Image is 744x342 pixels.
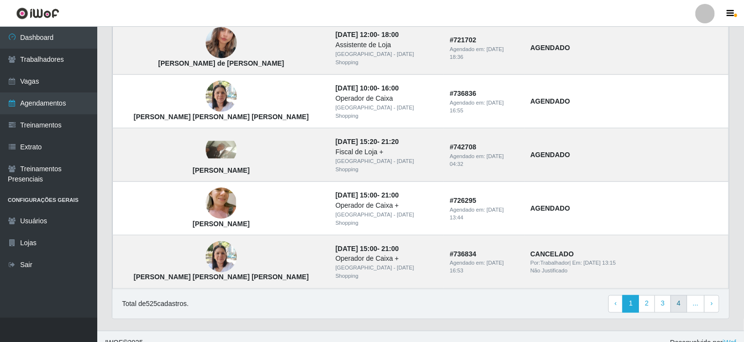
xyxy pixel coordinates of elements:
[134,273,309,281] strong: [PERSON_NAME] [PERSON_NAME] [PERSON_NAME]
[206,236,237,278] img: Ana Cláudia Santiago Mendes carneiro
[531,204,570,212] strong: AGENDADO
[382,31,399,38] time: 18:00
[336,147,438,157] div: Fiscal de Loja +
[531,267,723,275] div: Não Justificado
[122,299,189,309] p: Total de 525 cadastros.
[531,250,574,258] strong: CANCELADO
[531,44,570,52] strong: AGENDADO
[687,295,705,313] a: ...
[336,40,438,50] div: Assistente de Loja
[382,191,399,199] time: 21:00
[336,31,377,38] time: [DATE] 12:00
[450,90,477,97] strong: # 736836
[608,295,719,313] nav: pagination
[622,295,639,313] a: 1
[158,59,284,67] strong: [PERSON_NAME] de [PERSON_NAME]
[336,138,377,145] time: [DATE] 15:20
[450,99,519,115] div: Agendado em:
[531,151,570,159] strong: AGENDADO
[336,245,377,252] time: [DATE] 15:00
[206,141,237,159] img: Francisco Antônio Temoteo Santiago
[206,15,237,71] img: kamilla Hellen Ferreira de sa Miguel
[638,295,655,313] a: 2
[710,300,713,307] span: ›
[193,166,249,174] strong: [PERSON_NAME]
[531,259,723,268] div: | Em:
[382,245,399,252] time: 21:00
[16,7,59,19] img: CoreUI Logo
[584,260,616,266] time: [DATE] 13:15
[336,264,438,281] div: [GEOGRAPHIC_DATA] - [DATE] Shopping
[336,84,399,92] strong: -
[336,157,438,174] div: [GEOGRAPHIC_DATA] - [DATE] Shopping
[382,138,399,145] time: 21:20
[336,200,438,211] div: Operador de Caixa +
[336,50,438,67] div: [GEOGRAPHIC_DATA] - [DATE] Shopping
[608,295,623,313] a: Previous
[206,174,237,233] img: Hosana Ceane da Silva
[336,84,377,92] time: [DATE] 10:00
[450,197,477,204] strong: # 726295
[336,211,438,227] div: [GEOGRAPHIC_DATA] - [DATE] Shopping
[206,76,237,117] img: Ana Cláudia Santiago Mendes carneiro
[336,138,399,145] strong: -
[336,191,377,199] time: [DATE] 15:00
[671,295,687,313] a: 4
[134,113,309,121] strong: [PERSON_NAME] [PERSON_NAME] [PERSON_NAME]
[336,191,399,199] strong: -
[704,295,719,313] a: Next
[531,97,570,105] strong: AGENDADO
[531,260,569,266] span: Por: Trabalhador
[615,300,617,307] span: ‹
[450,152,519,169] div: Agendado em:
[450,259,519,276] div: Agendado em:
[336,31,399,38] strong: -
[336,245,399,252] strong: -
[450,45,519,62] div: Agendado em:
[655,295,671,313] a: 3
[450,250,477,258] strong: # 736834
[193,220,249,228] strong: [PERSON_NAME]
[336,104,438,120] div: [GEOGRAPHIC_DATA] - [DATE] Shopping
[450,36,477,44] strong: # 721702
[382,84,399,92] time: 16:00
[336,93,438,104] div: Operador de Caixa
[450,143,477,151] strong: # 742708
[450,206,519,222] div: Agendado em:
[336,254,438,264] div: Operador de Caixa +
